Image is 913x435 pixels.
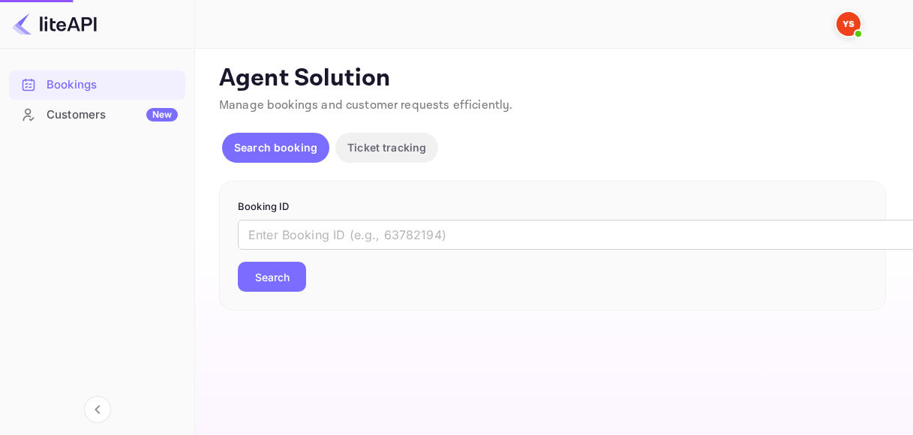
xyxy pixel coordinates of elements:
[146,108,178,121] div: New
[238,199,867,214] p: Booking ID
[836,12,860,36] img: Yandex Support
[9,70,185,100] div: Bookings
[47,76,178,94] div: Bookings
[238,262,306,292] button: Search
[219,97,513,113] span: Manage bookings and customer requests efficiently.
[219,64,886,94] p: Agent Solution
[347,139,426,155] p: Ticket tracking
[9,100,185,128] a: CustomersNew
[47,106,178,124] div: Customers
[9,100,185,130] div: CustomersNew
[84,396,111,423] button: Collapse navigation
[12,12,97,36] img: LiteAPI logo
[9,70,185,98] a: Bookings
[234,139,317,155] p: Search booking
